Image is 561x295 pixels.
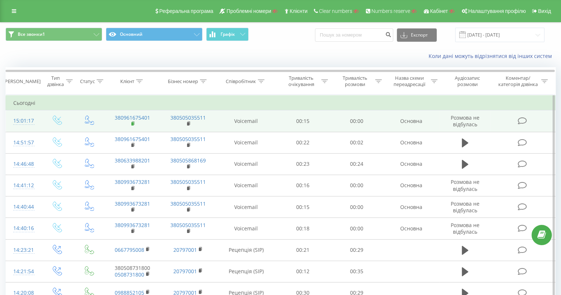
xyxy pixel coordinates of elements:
td: 00:00 [330,175,383,196]
a: 380993673281 [115,178,150,185]
button: Графік [206,28,249,41]
span: Проблемні номери [226,8,271,14]
a: 380993673281 [115,222,150,229]
div: 14:40:16 [13,221,33,236]
td: 00:00 [330,196,383,218]
td: Voicemail [216,153,276,175]
div: 14:46:48 [13,157,33,171]
button: Експорт [397,28,437,42]
div: 14:23:21 [13,243,33,257]
a: 0508731800 [115,271,144,278]
span: Кабінет [430,8,448,14]
a: 380633988201 [115,157,150,164]
span: Налаштування профілю [468,8,526,14]
td: 00:22 [276,132,330,153]
td: Основна [383,196,439,218]
div: 15:01:17 [13,114,33,128]
button: Все звонки1 [6,28,102,41]
div: Клієнт [120,78,134,85]
div: Співробітник [226,78,256,85]
div: 14:41:12 [13,178,33,193]
a: 380505035511 [170,178,206,185]
div: Коментар/категорія дзвінка [496,75,539,88]
div: [PERSON_NAME] [3,78,41,85]
div: Бізнес номер [168,78,198,85]
td: Voicemail [216,175,276,196]
div: Назва схеми переадресації [390,75,429,88]
span: Все звонки1 [18,31,45,37]
div: Тривалість розмови [336,75,373,88]
td: Основна [383,153,439,175]
td: Основна [383,175,439,196]
td: 00:15 [276,196,330,218]
div: Тип дзвінка [46,75,64,88]
a: 380505035511 [170,114,206,121]
a: 380961675401 [115,114,150,121]
a: 380505868169 [170,157,206,164]
td: 00:21 [276,239,330,261]
div: Статус [80,78,95,85]
td: Voicemail [216,110,276,132]
td: 00:18 [276,218,330,239]
td: Voicemail [216,196,276,218]
a: 0667795008 [115,246,144,253]
a: 20797001 [173,268,197,275]
td: 00:16 [276,175,330,196]
a: 380993673281 [115,200,150,207]
a: 380505035511 [170,136,206,143]
div: Тривалість очікування [283,75,320,88]
input: Пошук за номером [315,28,393,42]
span: Розмова не відбулась [451,222,479,235]
td: 00:23 [276,153,330,175]
td: Основна [383,218,439,239]
td: 00:29 [330,239,383,261]
span: Вихід [538,8,551,14]
a: 380505035511 [170,222,206,229]
td: 00:00 [330,110,383,132]
div: 14:40:44 [13,200,33,214]
span: Графік [221,32,235,37]
td: 00:12 [276,261,330,282]
td: Сьогодні [6,96,555,110]
td: Voicemail [216,218,276,239]
span: Розмова не відбулась [451,114,479,128]
span: Розмова не відбулась [451,200,479,214]
button: Основний [106,28,202,41]
td: 00:35 [330,261,383,282]
td: Voicemail [216,132,276,153]
td: 00:02 [330,132,383,153]
span: Клієнти [290,8,308,14]
span: Clear numbers [319,8,352,14]
a: 20797001 [173,246,197,253]
td: Рецепція (SIP) [216,261,276,282]
td: Рецепція (SIP) [216,239,276,261]
td: 00:00 [330,218,383,239]
td: Основна [383,132,439,153]
a: 380961675401 [115,136,150,143]
span: Реферальна програма [159,8,214,14]
span: Numbers reserve [371,8,410,14]
td: 00:15 [276,110,330,132]
div: 14:51:57 [13,136,33,150]
td: Основна [383,110,439,132]
td: 00:24 [330,153,383,175]
span: Розмова не відбулась [451,178,479,192]
div: 14:21:54 [13,264,33,279]
a: Коли дані можуть відрізнятися вiд інших систем [429,52,555,59]
a: 380505035511 [170,200,206,207]
td: 380508731800 [104,261,160,282]
div: Аудіозапис розмови [446,75,489,88]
